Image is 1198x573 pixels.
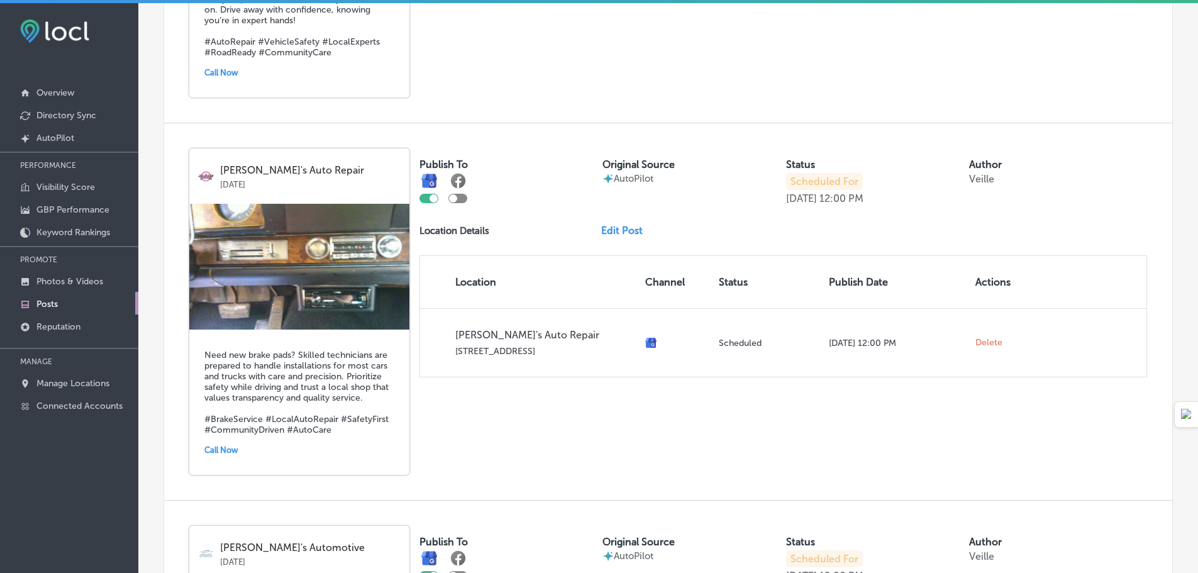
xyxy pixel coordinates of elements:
[602,550,614,562] img: autopilot-icon
[419,225,489,236] p: Location Details
[719,338,819,348] p: Scheduled
[975,337,1002,348] span: Delete
[602,536,675,548] label: Original Source
[204,350,394,435] h5: Need new brake pads? Skilled technicians are prepared to handle installations for most cars and t...
[198,169,214,184] img: logo
[36,204,109,215] p: GBP Performance
[819,192,863,204] p: 12:00 PM
[220,542,401,554] p: [PERSON_NAME]'s Automotive
[786,192,817,204] p: [DATE]
[1181,409,1192,420] img: Detect Auto
[969,173,994,185] p: Veille
[614,173,653,184] p: AutoPilot
[220,165,401,176] p: [PERSON_NAME]'s Auto Repair
[36,133,74,143] p: AutoPilot
[786,536,815,548] label: Status
[36,87,74,98] p: Overview
[455,329,635,341] p: [PERSON_NAME]'s Auto Repair
[36,182,95,192] p: Visibility Score
[786,550,863,567] p: Scheduled For
[455,346,635,357] p: [STREET_ADDRESS]
[969,159,1002,170] label: Author
[20,19,89,43] img: fda3e92497d09a02dc62c9cd864e3231.png
[614,550,653,562] p: AutoPilot
[419,536,468,548] label: Publish To
[420,256,640,308] th: Location
[220,176,401,189] p: [DATE]
[36,299,58,309] p: Posts
[36,110,96,121] p: Directory Sync
[601,225,653,236] a: Edit Post
[969,536,1002,548] label: Author
[189,204,409,330] img: 165349978581a47512-de77-4550-85da-60f1679c11ba_unnamed.jpg
[36,276,103,287] p: Photos & Videos
[36,378,109,389] p: Manage Locations
[969,550,994,562] p: Veille
[198,546,214,562] img: logo
[36,321,80,332] p: Reputation
[602,159,675,170] label: Original Source
[36,401,123,411] p: Connected Accounts
[640,256,714,308] th: Channel
[786,159,815,170] label: Status
[602,173,614,184] img: autopilot-icon
[829,338,965,348] p: [DATE] 12:00 PM
[419,159,468,170] label: Publish To
[824,256,970,308] th: Publish Date
[220,554,401,567] p: [DATE]
[714,256,824,308] th: Status
[970,256,1029,308] th: Actions
[36,227,110,238] p: Keyword Rankings
[786,173,863,190] p: Scheduled For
